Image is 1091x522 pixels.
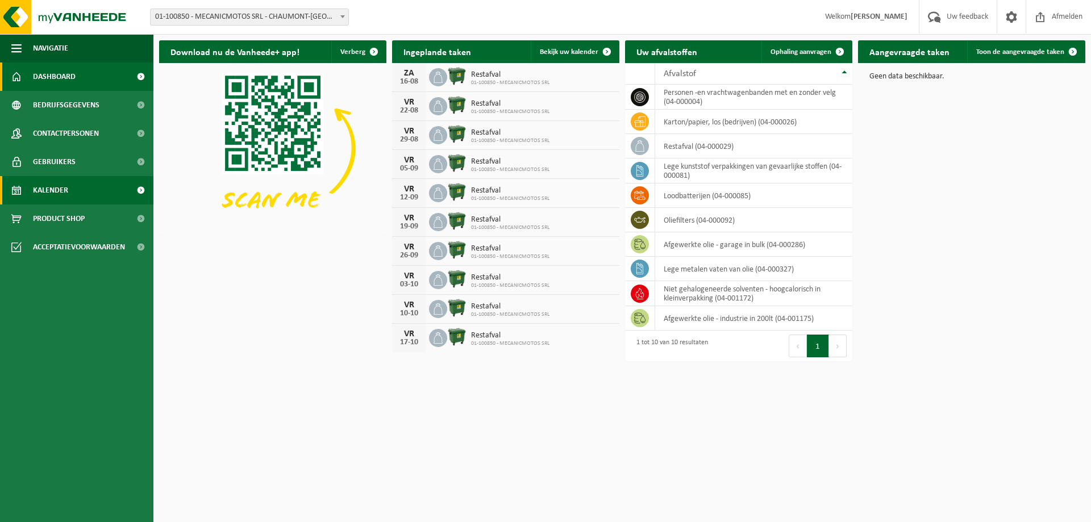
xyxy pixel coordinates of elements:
[447,124,467,144] img: WB-1100-HPE-GN-01
[869,73,1074,81] p: Geen data beschikbaar.
[398,127,420,136] div: VR
[471,215,549,224] span: Restafval
[447,240,467,260] img: WB-1100-HPE-GN-01
[447,66,467,86] img: WB-1100-HPE-GN-01
[159,63,386,233] img: Download de VHEPlus App
[398,136,420,144] div: 29-08
[398,281,420,289] div: 03-10
[655,183,852,208] td: loodbatterijen (04-000085)
[807,335,829,357] button: 1
[655,257,852,281] td: lege metalen vaten van olie (04-000327)
[631,333,708,358] div: 1 tot 10 van 10 resultaten
[398,339,420,346] div: 17-10
[664,69,696,78] span: Afvalstof
[531,40,618,63] a: Bekijk uw kalender
[151,9,348,25] span: 01-100850 - MECANICMOTOS SRL - CHAUMONT-GISTOUX
[655,85,852,110] td: personen -en vrachtwagenbanden met en zonder velg (04-000004)
[447,211,467,231] img: WB-1100-HPE-GN-01
[33,233,125,261] span: Acceptatievoorwaarden
[789,335,807,357] button: Previous
[540,48,598,56] span: Bekijk uw kalender
[398,214,420,223] div: VR
[159,40,311,62] h2: Download nu de Vanheede+ app!
[851,12,907,21] strong: [PERSON_NAME]
[471,157,549,166] span: Restafval
[471,311,549,318] span: 01-100850 - MECANICMOTOS SRL
[761,40,851,63] a: Ophaling aanvragen
[33,62,76,91] span: Dashboard
[398,165,420,173] div: 05-09
[655,306,852,331] td: afgewerkte olie - industrie in 200lt (04-001175)
[398,272,420,281] div: VR
[33,119,99,148] span: Contactpersonen
[398,243,420,252] div: VR
[33,176,68,204] span: Kalender
[398,69,420,78] div: ZA
[331,40,385,63] button: Verberg
[447,298,467,318] img: WB-1100-HPE-GN-01
[471,331,549,340] span: Restafval
[398,252,420,260] div: 26-09
[33,34,68,62] span: Navigatie
[471,186,549,195] span: Restafval
[471,195,549,202] span: 01-100850 - MECANICMOTOS SRL
[398,329,420,339] div: VR
[398,300,420,310] div: VR
[447,269,467,289] img: WB-1100-HPE-GN-01
[392,40,482,62] h2: Ingeplande taken
[471,224,549,231] span: 01-100850 - MECANICMOTOS SRL
[33,91,99,119] span: Bedrijfsgegevens
[398,107,420,115] div: 22-08
[471,128,549,137] span: Restafval
[655,158,852,183] td: lege kunststof verpakkingen van gevaarlijke stoffen (04-000081)
[829,335,847,357] button: Next
[471,80,549,86] span: 01-100850 - MECANICMOTOS SRL
[655,134,852,158] td: restafval (04-000029)
[398,156,420,165] div: VR
[471,137,549,144] span: 01-100850 - MECANICMOTOS SRL
[447,153,467,173] img: WB-1100-HPE-GN-01
[447,182,467,202] img: WB-1100-HPE-GN-01
[447,95,467,115] img: WB-1100-HPE-GN-01
[150,9,349,26] span: 01-100850 - MECANICMOTOS SRL - CHAUMONT-GISTOUX
[471,99,549,108] span: Restafval
[471,108,549,115] span: 01-100850 - MECANICMOTOS SRL
[471,302,549,311] span: Restafval
[771,48,831,56] span: Ophaling aanvragen
[655,232,852,257] td: afgewerkte olie - garage in bulk (04-000286)
[398,98,420,107] div: VR
[471,70,549,80] span: Restafval
[471,253,549,260] span: 01-100850 - MECANICMOTOS SRL
[33,148,76,176] span: Gebruikers
[655,110,852,134] td: karton/papier, los (bedrijven) (04-000026)
[471,273,549,282] span: Restafval
[447,327,467,346] img: WB-1100-HPE-GN-01
[655,208,852,232] td: oliefilters (04-000092)
[398,223,420,231] div: 19-09
[398,78,420,86] div: 16-08
[471,340,549,347] span: 01-100850 - MECANICMOTOS SRL
[471,244,549,253] span: Restafval
[340,48,365,56] span: Verberg
[398,194,420,202] div: 12-09
[655,281,852,306] td: niet gehalogeneerde solventen - hoogcalorisch in kleinverpakking (04-001172)
[625,40,709,62] h2: Uw afvalstoffen
[858,40,961,62] h2: Aangevraagde taken
[398,310,420,318] div: 10-10
[471,166,549,173] span: 01-100850 - MECANICMOTOS SRL
[471,282,549,289] span: 01-100850 - MECANICMOTOS SRL
[976,48,1064,56] span: Toon de aangevraagde taken
[398,185,420,194] div: VR
[967,40,1084,63] a: Toon de aangevraagde taken
[33,204,85,233] span: Product Shop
